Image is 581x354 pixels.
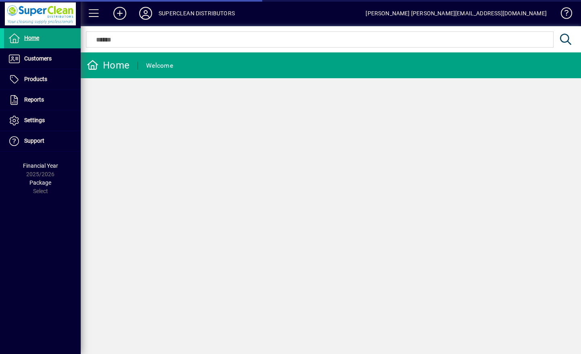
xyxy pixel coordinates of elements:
[366,7,547,20] div: [PERSON_NAME] [PERSON_NAME][EMAIL_ADDRESS][DOMAIN_NAME]
[24,76,47,82] span: Products
[159,7,235,20] div: SUPERCLEAN DISTRIBUTORS
[87,59,130,72] div: Home
[4,69,81,90] a: Products
[24,35,39,41] span: Home
[24,96,44,103] span: Reports
[555,2,571,28] a: Knowledge Base
[4,49,81,69] a: Customers
[4,90,81,110] a: Reports
[4,131,81,151] a: Support
[24,55,52,62] span: Customers
[23,162,58,169] span: Financial Year
[146,59,173,72] div: Welcome
[29,179,51,186] span: Package
[24,137,44,144] span: Support
[24,117,45,123] span: Settings
[107,6,133,21] button: Add
[133,6,159,21] button: Profile
[4,110,81,131] a: Settings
